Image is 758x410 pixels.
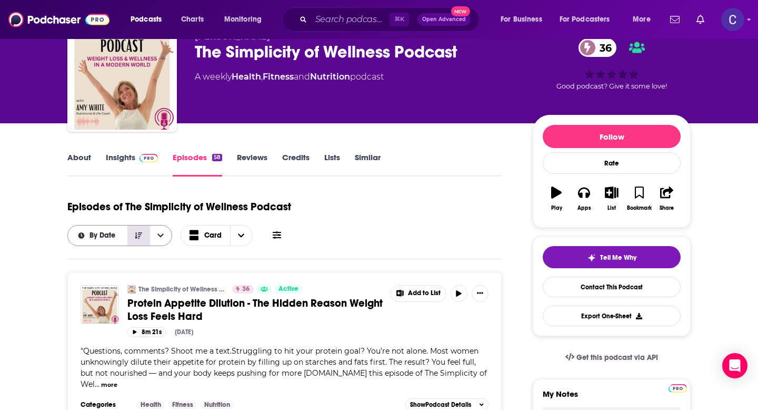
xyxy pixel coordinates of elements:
a: InsightsPodchaser Pro [106,152,158,177]
span: Open Advanced [422,17,466,22]
a: Protein Appetite Dilution - The Hidden Reason Weight Loss Feels Hard [127,297,383,323]
span: Questions, comments? Shoot me a text.Struggling to hit your protein goal? You’re not alone. Most ... [81,346,487,389]
button: open menu [123,11,175,28]
button: more [101,380,117,389]
a: The Simplicity of Wellness Podcast [138,285,225,294]
button: Share [653,180,681,218]
input: Search podcasts, credits, & more... [311,11,390,28]
a: Credits [282,152,310,177]
button: open menu [625,11,664,28]
img: tell me why sparkle [587,253,596,262]
div: Apps [577,205,591,211]
a: About [67,152,91,177]
div: 58 [212,154,222,161]
button: Open AdvancedNew [417,13,471,26]
span: Good podcast? Give it some love! [556,82,667,90]
span: Add to List [408,289,441,297]
a: Nutrition [200,401,234,409]
button: Bookmark [625,180,653,218]
div: 36Good podcast? Give it some love! [533,32,691,97]
a: Contact This Podcast [543,277,681,297]
button: open menu [149,226,172,246]
a: Nutrition [310,72,350,82]
h2: Choose List sort [67,225,172,246]
span: Get this podcast via API [576,353,658,362]
span: Show Podcast Details [410,401,471,408]
a: Reviews [237,152,267,177]
img: Protein Appetite Dilution - The Hidden Reason Weight Loss Feels Hard [81,285,119,324]
div: Search podcasts, credits, & more... [292,7,490,32]
a: Active [274,285,303,294]
a: 36 [579,38,617,57]
button: open menu [217,11,275,28]
span: , [261,72,263,82]
a: Get this podcast via API [557,345,666,370]
label: My Notes [543,389,681,407]
div: Play [551,205,562,211]
button: open menu [493,11,555,28]
img: The Simplicity of Wellness Podcast [127,285,136,294]
img: User Profile [721,8,744,31]
span: Active [278,284,298,295]
a: 36 [232,285,254,294]
span: Logged in as publicityxxtina [721,8,744,31]
span: Monitoring [224,12,262,27]
a: Lists [324,152,340,177]
div: Rate [543,152,681,174]
span: Tell Me Why [600,253,636,262]
button: Apps [570,180,597,218]
span: Card [204,232,222,239]
span: By Date [89,232,119,239]
button: Sort Direction [127,226,149,246]
img: Podchaser Pro [139,154,158,162]
span: ⌘ K [390,13,409,26]
span: For Podcasters [560,12,610,27]
a: Similar [355,152,381,177]
button: tell me why sparkleTell Me Why [543,246,681,268]
button: open menu [553,11,625,28]
h3: Categories [81,401,128,409]
a: The Simplicity of Wellness Podcast [69,24,175,130]
div: List [607,205,616,211]
button: Export One-Sheet [543,306,681,326]
button: Show profile menu [721,8,744,31]
span: For Business [501,12,542,27]
span: More [633,12,651,27]
a: Pro website [669,383,687,393]
span: and [294,72,310,82]
button: Follow [543,125,681,148]
span: 36 [242,284,250,295]
a: Show notifications dropdown [692,11,709,28]
button: Choose View [181,225,253,246]
span: ... [95,379,99,389]
a: Fitness [168,401,197,409]
button: open menu [68,232,127,239]
button: Show More Button [391,286,446,301]
span: " [81,346,487,389]
button: Show More Button [472,285,488,302]
span: New [451,6,470,16]
button: List [598,180,625,218]
a: Episodes58 [173,152,222,177]
span: Podcasts [131,12,162,27]
img: Podchaser Pro [669,384,687,393]
a: Health [136,401,165,409]
div: Share [660,205,674,211]
span: 36 [589,38,617,57]
a: Health [232,72,261,82]
a: Show notifications dropdown [666,11,684,28]
button: Play [543,180,570,218]
h1: Episodes of The Simplicity of Wellness Podcast [67,200,291,213]
div: Open Intercom Messenger [722,353,747,378]
a: Charts [174,11,210,28]
img: Podchaser - Follow, Share and Rate Podcasts [8,9,109,30]
a: Fitness [263,72,294,82]
div: A weekly podcast [195,71,384,83]
span: Charts [181,12,204,27]
button: 8m 21s [127,327,166,337]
